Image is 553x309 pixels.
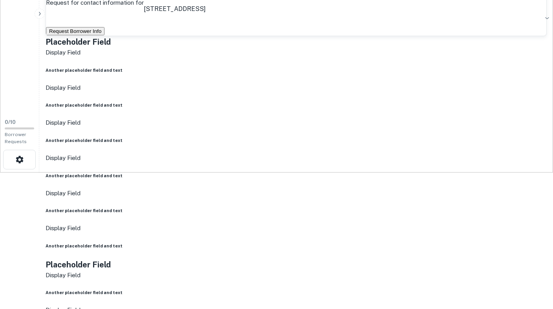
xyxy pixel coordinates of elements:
[46,27,104,35] button: Request Borrower Info
[5,119,16,125] span: 0 / 10
[46,118,212,127] p: Display Field
[46,289,212,296] h6: Another placeholder field and text
[46,189,212,198] p: Display Field
[46,102,212,108] h6: Another placeholder field and text
[46,48,212,57] p: Display Field
[46,259,212,271] h5: Placeholder Field
[46,67,212,73] h6: Another placeholder field and text
[46,173,212,179] h6: Another placeholder field and text
[46,224,212,233] p: Display Field
[46,36,212,48] h5: Placeholder Field
[46,243,212,249] h6: Another placeholder field and text
[46,153,212,163] p: Display Field
[514,221,553,259] iframe: Chat Widget
[144,4,206,14] p: [STREET_ADDRESS]
[46,271,212,280] p: Display Field
[46,83,212,93] p: Display Field
[5,132,27,144] span: Borrower Requests
[46,137,212,144] h6: Another placeholder field and text
[46,207,212,214] h6: Another placeholder field and text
